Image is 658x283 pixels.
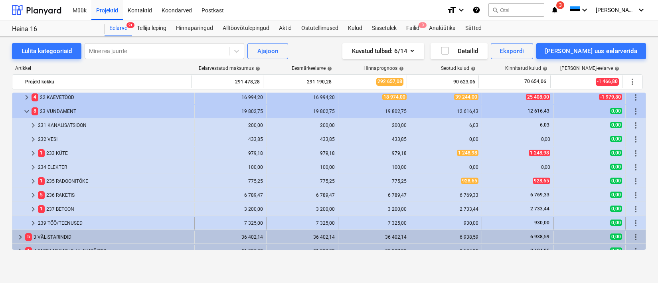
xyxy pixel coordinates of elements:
span: 5 [38,191,45,199]
iframe: Chat Widget [618,245,658,283]
span: 1 248,98 [457,150,478,156]
div: 0,00 [485,137,550,142]
span: search [492,7,498,13]
div: 51 027,02 [342,248,407,254]
div: 433,85 [270,137,335,142]
div: 3 200,00 [342,206,407,212]
div: 291 190,28 [267,75,332,88]
a: Tellija leping [132,20,171,36]
span: 0,00 [610,220,622,226]
a: Failid3 [401,20,424,36]
button: Ekspordi [491,43,533,59]
span: 4 [32,93,38,101]
a: Sätted [460,20,486,36]
div: Eelarve [105,20,132,36]
span: 5 [25,233,32,241]
span: 12 616,43 [527,108,550,114]
a: Hinnapäringud [171,20,218,36]
span: keyboard_arrow_right [28,162,38,172]
span: keyboard_arrow_right [28,135,38,144]
span: 3 [556,1,564,9]
div: 4 FASSAAD,KATUS JA AVATÄITED [25,245,191,257]
span: Rohkem tegevusi [628,77,637,87]
i: keyboard_arrow_down [456,5,466,15]
span: Rohkem tegevusi [631,135,640,144]
div: 236 RAKETIS [38,189,191,202]
span: 0,00 [610,206,622,212]
div: 234 ELEKTER [38,161,191,174]
span: keyboard_arrow_right [16,232,25,242]
div: 36 402,14 [270,234,335,240]
i: notifications [551,5,559,15]
div: 0,00 [485,164,550,170]
div: 200,00 [198,123,263,128]
span: 0,00 [610,234,622,240]
div: 235 RADOONITÕKE [38,175,191,188]
div: 12 616,43 [413,109,478,114]
div: 0,00 [413,164,478,170]
div: 51 027,02 [270,248,335,254]
div: 100,00 [270,164,335,170]
span: 1 [38,205,45,213]
div: 200,00 [270,123,335,128]
span: 0,00 [610,136,622,142]
div: 36 402,14 [198,234,263,240]
a: Sissetulek [367,20,401,36]
div: 6 789,47 [198,192,263,198]
span: 1 [38,177,45,185]
div: [PERSON_NAME] uus eelarverida [545,46,637,56]
span: 39 244,00 [454,94,478,100]
div: 7 325,00 [198,220,263,226]
div: 100,00 [198,164,263,170]
div: Kulud [343,20,367,36]
div: Failid [401,20,424,36]
span: -1 979,80 [599,94,622,100]
span: Rohkem tegevusi [631,176,640,186]
span: Rohkem tegevusi [631,162,640,172]
div: 6,03 [413,123,478,128]
span: 3 [419,22,427,28]
span: keyboard_arrow_right [28,176,38,186]
span: 1 [25,247,32,255]
i: Abikeskus [472,5,480,15]
div: 2 733,44 [413,206,478,212]
div: Alltöövõtulepingud [218,20,274,36]
div: 0,00 [413,137,478,142]
div: 3 VÄLISTARINDID [25,231,191,243]
div: 51 027,02 [198,248,263,254]
div: 23 VUNDAMENT [32,105,191,118]
div: 7 325,00 [270,220,335,226]
span: help [326,66,332,71]
div: 6 769,33 [413,192,478,198]
span: 292 657,08 [376,78,403,85]
div: Eesmärkeelarve [292,65,332,71]
div: 200,00 [342,123,407,128]
div: 775,25 [342,178,407,184]
div: Heina 16 [12,25,95,34]
span: 0,00 [610,122,622,128]
span: help [254,66,260,71]
div: Ostutellimused [296,20,343,36]
div: 3 200,00 [198,206,263,212]
span: 0,00 [610,247,622,254]
i: keyboard_arrow_down [580,5,589,15]
span: 928,65 [461,178,478,184]
span: 0,00 [610,178,622,184]
div: 433,85 [198,137,263,142]
span: Rohkem tegevusi [631,107,640,116]
div: 19 802,75 [198,109,263,114]
button: Kuvatud tulbad:6/14 [342,43,424,59]
span: Rohkem tegevusi [631,190,640,200]
span: keyboard_arrow_right [28,148,38,158]
span: keyboard_arrow_right [28,218,38,228]
div: 22 KAEVETÖÖD [32,91,191,104]
div: 6 789,47 [270,192,335,198]
div: 233 KÜTE [38,147,191,160]
div: Aktid [274,20,296,36]
button: Lülita kategooriaid [12,43,81,59]
div: 979,18 [198,150,263,156]
button: Otsi [488,3,544,17]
